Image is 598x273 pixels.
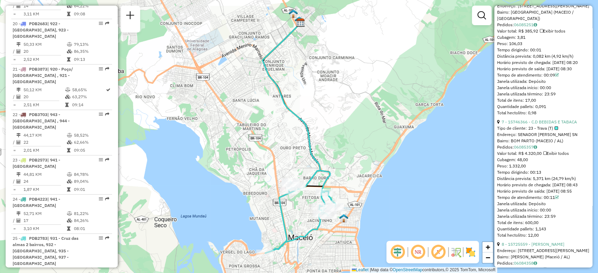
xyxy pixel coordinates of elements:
i: Distância Total [16,211,21,216]
i: Tempo total em rota [67,57,70,62]
td: 09:08 [74,10,109,17]
td: 14 [23,2,67,9]
i: Distância Total [16,133,21,137]
div: Tempo de atendimento: 00:11 [497,194,590,201]
img: Exibir/Ocultar setores [465,246,476,258]
i: Distância Total [16,172,21,177]
img: Fluxo de ruas [450,246,461,258]
div: Valor total: R$ 385,92 [497,28,590,34]
a: 06084358 [514,260,537,266]
i: % de utilização da cubagem [67,218,72,223]
span: 25 - [13,236,78,266]
i: Total de Atividades [16,49,21,53]
em: Opções [99,236,103,240]
span: 23 - Trava (T) [528,125,558,131]
div: Endereço: [STREET_ADDRESS][PERSON_NAME] [497,3,590,9]
i: Tempo total em rota [67,12,70,16]
div: Horário previsto de chegada: [DATE] 08:43 [497,182,590,188]
em: Rota exportada [105,112,109,116]
div: Pedidos: [497,22,590,28]
i: Total de Atividades [16,179,21,184]
td: 44,17 KM [23,132,67,139]
i: Distância Total [16,88,21,92]
span: 23 - [13,157,60,169]
div: Distância prevista: 0,082 km (4,92 km/h) [497,53,590,59]
td: 24 [23,178,67,185]
td: 2,52 KM [23,56,67,63]
span: | 943 - [GEOGRAPHIC_DATA] , 944 - [GEOGRAPHIC_DATA] [13,112,70,130]
span: 24 - [13,196,60,208]
img: CDD Maceio [296,18,305,27]
i: Distância Total [16,42,21,46]
div: Janela utilizada término: 23:59 [497,91,590,97]
div: Endereço: SENADOR [PERSON_NAME] SN [497,131,590,138]
span: Cubagem: 3,81 [497,35,525,40]
i: Observações [534,23,537,27]
td: 89,04% [74,178,109,185]
a: 06085357 [514,144,537,150]
div: Total hectolitro: 0,98 [497,110,590,116]
td: / [13,178,16,185]
span: Exibir todos [540,28,565,34]
td: / [13,139,16,146]
td: 58,52% [74,132,109,139]
i: Tempo total em rota [67,148,70,152]
div: Pedidos: [497,144,590,150]
span: Exibir rótulo [430,244,447,260]
em: Rota exportada [105,197,109,201]
a: Zoom out [482,252,493,263]
td: = [13,186,16,193]
em: Rota exportada [105,67,109,71]
span: PDB2573 [29,157,47,163]
em: Opções [99,67,103,71]
i: % de utilização da cubagem [67,4,72,8]
td: 17 [23,217,67,224]
img: 303 UDC Full Litoral [339,214,348,223]
td: 64,22% [74,2,109,9]
div: Janela utilizada: Depósito [497,78,590,85]
div: Tempo dirigindo: 00:13 [497,169,590,175]
td: / [13,217,16,224]
i: % de utilização do peso [67,42,72,46]
em: Opções [99,112,103,116]
em: Rota exportada [105,21,109,26]
div: Total de itens: 600,00 [497,220,590,226]
i: Observações [534,145,537,149]
i: Observações [534,261,537,265]
td: 08:01 [74,225,109,232]
span: Exibir todos [543,267,569,272]
div: Janela utilizada início: 00:00 [497,207,590,213]
span: + [486,243,490,251]
span: | 941 - [GEOGRAPHIC_DATA] [13,196,60,208]
a: Exibir filtros [475,8,489,22]
a: Zoom in [482,242,493,252]
td: 09:05 [74,147,109,154]
a: OpenStreetMap [393,267,422,272]
div: Tipo de cliente: [497,125,590,131]
span: PDB2683 [29,21,47,26]
span: Exibir todos [543,151,569,156]
td: = [13,225,16,232]
td: / [13,2,16,9]
div: Total de itens: 17,00 [497,97,590,103]
span: PDB4223 [29,196,47,202]
i: Total de Atividades [16,140,21,144]
div: Janela utilizada início: 00:00 [497,85,590,91]
a: 7 - 15746366 - C.D BEBIDAS E TABACA [502,119,577,124]
td: = [13,56,16,63]
td: 09:14 [71,101,105,108]
div: Quantidade pallets: 0,091 [497,103,590,110]
i: Tempo total em rota [67,187,70,192]
td: = [13,10,16,17]
i: Rota otimizada [106,88,110,92]
td: 86,35% [74,48,109,55]
i: % de utilização da cubagem [65,95,70,99]
img: FAD CDD Maceio [295,16,304,25]
span: 21 - [13,66,73,84]
div: Horário previsto de chegada: [DATE] 08:20 [497,59,590,66]
div: Map data © contributors,© 2025 TomTom, Microsoft [350,267,497,273]
i: Total de Atividades [16,218,21,223]
td: 2,01 KM [23,147,67,154]
td: 20 [23,48,67,55]
div: Distância prevista: 5,371 km (24,79 km/h) [497,175,590,182]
